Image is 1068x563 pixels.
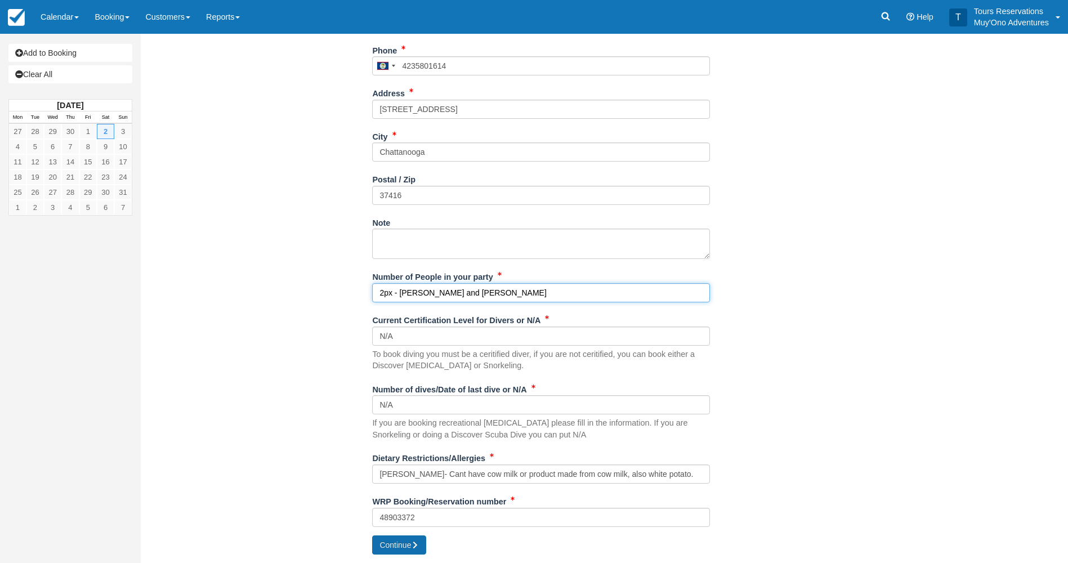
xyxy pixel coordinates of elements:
[372,213,390,229] label: Note
[97,111,114,124] th: Sat
[61,200,79,215] a: 4
[114,124,132,139] a: 3
[97,200,114,215] a: 6
[917,12,933,21] span: Help
[44,139,61,154] a: 6
[97,154,114,169] a: 16
[26,169,44,185] a: 19
[44,111,61,124] th: Wed
[44,124,61,139] a: 29
[97,124,114,139] a: 2
[114,139,132,154] a: 10
[906,13,914,21] i: Help
[26,124,44,139] a: 28
[26,139,44,154] a: 5
[26,111,44,124] th: Tue
[61,111,79,124] th: Thu
[9,169,26,185] a: 18
[79,124,97,139] a: 1
[57,101,83,110] strong: [DATE]
[372,535,426,555] button: Continue
[372,417,710,440] p: If you are booking recreational [MEDICAL_DATA] please fill in the information. If you are Snorkel...
[79,139,97,154] a: 8
[372,84,405,100] label: Address
[8,9,25,26] img: checkfront-main-nav-mini-logo.png
[114,154,132,169] a: 17
[61,154,79,169] a: 14
[9,139,26,154] a: 4
[44,169,61,185] a: 20
[373,57,399,75] div: Belize: +501
[26,200,44,215] a: 2
[9,200,26,215] a: 1
[97,139,114,154] a: 9
[61,185,79,200] a: 28
[79,111,97,124] th: Fri
[97,185,114,200] a: 30
[372,170,415,186] label: Postal / Zip
[114,200,132,215] a: 7
[372,348,710,372] p: To book diving you must be a ceritified diver, if you are not ceritified, you can book either a D...
[79,154,97,169] a: 15
[949,8,967,26] div: T
[974,6,1049,17] p: Tours Reservations
[8,65,132,83] a: Clear All
[61,124,79,139] a: 30
[114,111,132,124] th: Sun
[974,17,1049,28] p: Muy'Ono Adventures
[44,200,61,215] a: 3
[372,380,526,396] label: Number of dives/Date of last dive or N/A
[44,154,61,169] a: 13
[114,169,132,185] a: 24
[26,154,44,169] a: 12
[372,267,493,283] label: Number of People in your party
[79,200,97,215] a: 5
[9,124,26,139] a: 27
[61,139,79,154] a: 7
[372,127,387,143] label: City
[26,185,44,200] a: 26
[372,492,506,508] label: WRP Booking/Reservation number
[372,41,397,57] label: Phone
[44,185,61,200] a: 27
[8,44,132,62] a: Add to Booking
[97,169,114,185] a: 23
[9,111,26,124] th: Mon
[9,185,26,200] a: 25
[9,154,26,169] a: 11
[79,185,97,200] a: 29
[372,311,540,327] label: Current Certification Level for Divers or N/A
[372,449,485,464] label: Dietary Restrictions/Allergies
[114,185,132,200] a: 31
[61,169,79,185] a: 21
[79,169,97,185] a: 22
